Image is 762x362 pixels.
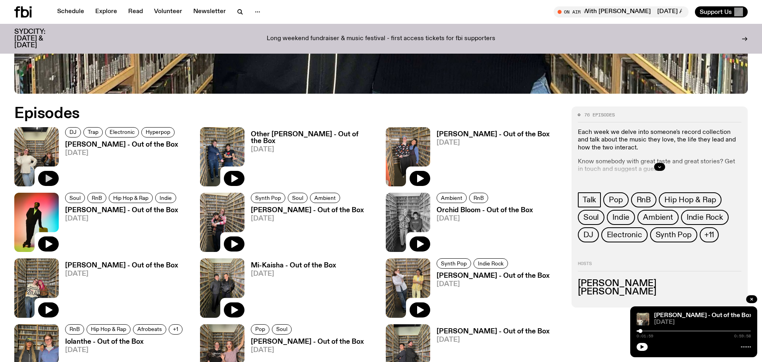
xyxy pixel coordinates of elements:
[650,227,697,242] a: Synth Pop
[656,230,692,239] span: Synth Pop
[578,288,741,296] h3: [PERSON_NAME]
[437,193,467,203] a: Ambient
[272,324,292,335] a: Soul
[14,193,59,252] img: Musonga Mbogo, a black man with locs, leans against a chair and is lit my multicoloured light.
[59,207,179,252] a: [PERSON_NAME] - Out of the Box[DATE]
[276,326,287,332] span: Soul
[578,279,741,288] h3: [PERSON_NAME]
[90,6,122,17] a: Explore
[704,230,714,239] span: +11
[91,326,126,332] span: Hip Hop & Rap
[65,207,179,214] h3: [PERSON_NAME] - Out of the Box
[437,337,550,343] span: [DATE]
[654,319,751,325] span: [DATE]
[92,195,102,201] span: RnB
[146,129,170,135] span: Hyperpop
[437,328,550,335] h3: [PERSON_NAME] - Out of the Box
[251,193,285,203] a: Synth Pop
[643,213,673,222] span: Ambient
[14,29,65,49] h3: SYDCITY: [DATE] & [DATE]
[681,210,729,225] a: Indie Rock
[386,258,430,317] img: Kate Saap & Tiffany Wong
[160,195,172,201] span: Indie
[609,196,623,204] span: Pop
[687,213,723,222] span: Indie Rock
[578,129,741,152] p: Each week we delve into someone's record collection and talk about the music they love, the life ...
[113,195,148,201] span: Hip Hop & Rap
[109,193,153,203] a: Hip Hop & Rap
[65,324,84,335] a: RnB
[14,106,500,121] h2: Episodes
[473,195,484,201] span: RnB
[430,273,550,317] a: [PERSON_NAME] - Out of the Box[DATE]
[437,258,471,269] a: Synth Pop
[441,261,467,267] span: Synth Pop
[437,215,533,222] span: [DATE]
[110,129,135,135] span: Electronic
[244,131,376,186] a: Other [PERSON_NAME] - Out of the Box[DATE]
[583,213,599,222] span: Soul
[65,193,85,203] a: Soul
[88,129,98,135] span: Trap
[664,196,716,204] span: Hip Hop & Rap
[251,207,364,214] h3: [PERSON_NAME] - Out of the Box
[267,35,495,43] p: Long weekend fundraiser & music festival - first access tickets for fbi supporters
[149,6,187,17] a: Volunteer
[65,271,178,277] span: [DATE]
[251,271,336,277] span: [DATE]
[65,347,185,354] span: [DATE]
[123,6,148,17] a: Read
[637,210,679,225] a: Ambient
[251,146,376,153] span: [DATE]
[578,261,741,271] h2: Hosts
[292,195,303,201] span: Soul
[87,324,131,335] a: Hip Hop & Rap
[59,262,178,317] a: [PERSON_NAME] - Out of the Box[DATE]
[437,273,550,279] h3: [PERSON_NAME] - Out of the Box
[255,326,265,332] span: Pop
[69,326,80,332] span: RnB
[310,193,340,203] a: Ambient
[437,139,550,146] span: [DATE]
[437,131,550,138] h3: [PERSON_NAME] - Out of the Box
[69,195,81,201] span: Soul
[601,227,648,242] a: Electronic
[200,127,244,186] img: Matt Do & Other Joe
[612,213,629,222] span: Indie
[654,312,752,319] a: [PERSON_NAME] - Out of the Box
[695,6,748,17] button: Support Us
[700,8,732,15] span: Support Us
[251,339,364,345] h3: [PERSON_NAME] - Out of the Box
[65,127,81,137] a: DJ
[637,313,649,325] img: https://media.fbi.radio/images/IMG_7702.jpg
[469,193,488,203] a: RnB
[169,324,183,335] button: +1
[59,141,178,186] a: [PERSON_NAME] - Out of the Box[DATE]
[251,347,364,354] span: [DATE]
[251,324,269,335] a: Pop
[244,207,364,252] a: [PERSON_NAME] - Out of the Box[DATE]
[700,227,719,242] button: +11
[637,196,651,204] span: RnB
[430,131,550,186] a: [PERSON_NAME] - Out of the Box[DATE]
[251,215,364,222] span: [DATE]
[659,192,722,207] a: Hip Hop & Rap
[137,326,162,332] span: Afrobeats
[603,192,628,207] a: Pop
[155,193,176,203] a: Indie
[52,6,89,17] a: Schedule
[65,141,178,148] h3: [PERSON_NAME] - Out of the Box
[437,281,550,288] span: [DATE]
[65,150,178,157] span: [DATE]
[584,113,615,117] span: 76 episodes
[251,131,376,145] h3: Other [PERSON_NAME] - Out of the Box
[105,127,139,137] a: Electronic
[255,195,281,201] span: Synth Pop
[386,127,430,186] img: Kate Saap & Nicole Pingon
[173,326,178,332] span: +1
[200,258,244,317] img: Matt and Mi-Kaisha wear all black and pose in the music library
[244,262,336,317] a: Mi-Kaisha - Out of the Box[DATE]
[478,261,504,267] span: Indie Rock
[386,193,430,252] img: Matt Do & Orchid Bloom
